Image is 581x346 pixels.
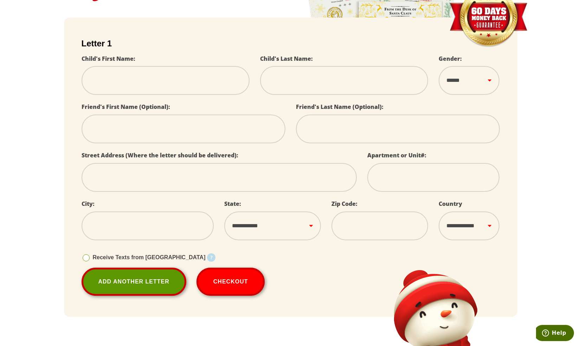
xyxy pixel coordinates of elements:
button: Checkout [196,268,265,296]
label: Child's Last Name: [260,55,313,63]
h2: Letter 1 [82,39,500,48]
label: Street Address (Where the letter should be delivered): [82,151,238,159]
label: Friend's Last Name (Optional): [296,103,383,111]
label: Country [439,200,462,208]
label: Friend's First Name (Optional): [82,103,170,111]
label: City: [82,200,95,208]
label: Gender: [439,55,462,63]
iframe: Opens a widget where you can find more information [536,325,574,342]
label: Child's First Name: [82,55,135,63]
label: Apartment or Unit#: [367,151,426,159]
a: Add Another Letter [82,268,186,296]
label: Zip Code: [331,200,357,208]
span: Receive Texts from [GEOGRAPHIC_DATA] [93,254,206,260]
label: State: [224,200,241,208]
